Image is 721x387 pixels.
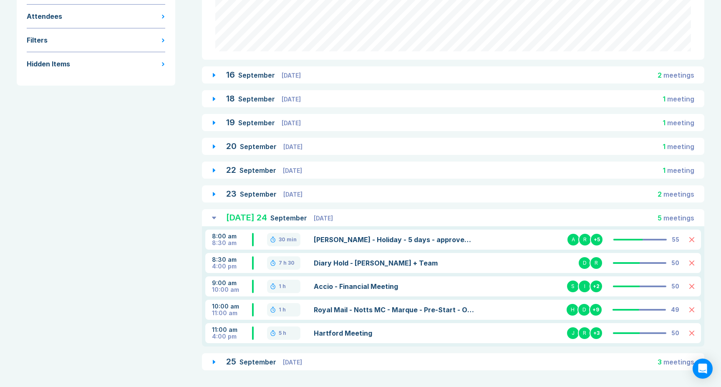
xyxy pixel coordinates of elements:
[238,95,277,103] span: September
[238,119,277,127] span: September
[671,283,679,290] div: 50
[212,233,252,240] div: 8:00 am
[279,306,286,313] div: 1 h
[658,71,662,79] span: 2
[212,263,252,270] div: 4:00 pm
[667,142,694,151] span: meeting
[226,94,235,104] span: 18
[226,212,267,223] span: [DATE] 24
[212,326,252,333] div: 11:00 am
[663,142,666,151] span: 1
[212,256,252,263] div: 8:30 am
[667,119,694,127] span: meeting
[279,236,297,243] div: 30 min
[226,70,235,80] span: 16
[212,280,252,286] div: 9:00 am
[314,215,333,222] span: [DATE]
[671,330,679,336] div: 50
[689,284,694,289] button: Delete
[212,303,252,310] div: 10:00 am
[240,190,278,198] span: September
[226,189,237,199] span: 23
[283,167,302,174] span: [DATE]
[226,141,237,151] span: 20
[663,190,694,198] span: meeting s
[226,165,236,175] span: 22
[314,258,474,268] a: Diary Hold - [PERSON_NAME] + Team
[590,280,603,293] div: + 2
[279,330,286,336] div: 5 h
[658,214,662,222] span: 5
[663,358,694,366] span: meeting s
[282,72,301,79] span: [DATE]
[667,166,694,175] span: meeting
[577,303,591,316] div: D
[689,261,694,266] button: Delete
[693,359,713,379] div: Open Intercom Messenger
[239,166,278,175] span: September
[27,59,70,69] div: Hidden Items
[238,71,277,79] span: September
[689,307,694,312] button: Delete
[578,280,591,293] div: I
[671,306,679,313] div: 49
[283,191,303,198] span: [DATE]
[663,166,666,175] span: 1
[689,331,694,336] button: Delete
[663,119,666,127] span: 1
[27,11,62,21] div: Attendees
[663,71,694,79] span: meeting s
[663,95,666,103] span: 1
[279,260,295,266] div: 7 h 30
[663,214,694,222] span: meeting s
[689,237,694,242] button: Delete
[314,305,474,315] a: Royal Mail - Notts MC - Marque - Pre-Start - Onsite
[283,143,303,150] span: [DATE]
[590,233,603,246] div: + 5
[212,310,252,316] div: 11:00 am
[566,326,580,340] div: J
[589,303,603,316] div: + 9
[212,240,252,246] div: 8:30 am
[212,286,252,293] div: 10:00 am
[314,328,474,338] a: Hartford Meeting
[658,358,662,366] span: 3
[239,358,278,366] span: September
[566,280,580,293] div: S
[283,359,302,366] span: [DATE]
[566,303,579,316] div: H
[226,357,236,367] span: 25
[270,214,309,222] span: September
[567,233,580,246] div: A
[240,142,278,151] span: September
[282,119,301,126] span: [DATE]
[578,256,591,270] div: D
[314,235,474,245] a: [PERSON_NAME] - Holiday - 5 days - approved DS - Noted IP
[667,95,694,103] span: meeting
[578,326,591,340] div: R
[578,233,592,246] div: R
[590,326,603,340] div: + 3
[671,260,679,266] div: 50
[672,236,679,243] div: 55
[314,281,474,291] a: Accio - Financial Meeting
[27,35,48,45] div: Filters
[658,190,662,198] span: 2
[282,96,301,103] span: [DATE]
[212,333,252,340] div: 4:00 pm
[279,283,286,290] div: 1 h
[590,256,603,270] div: R
[226,117,235,127] span: 19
